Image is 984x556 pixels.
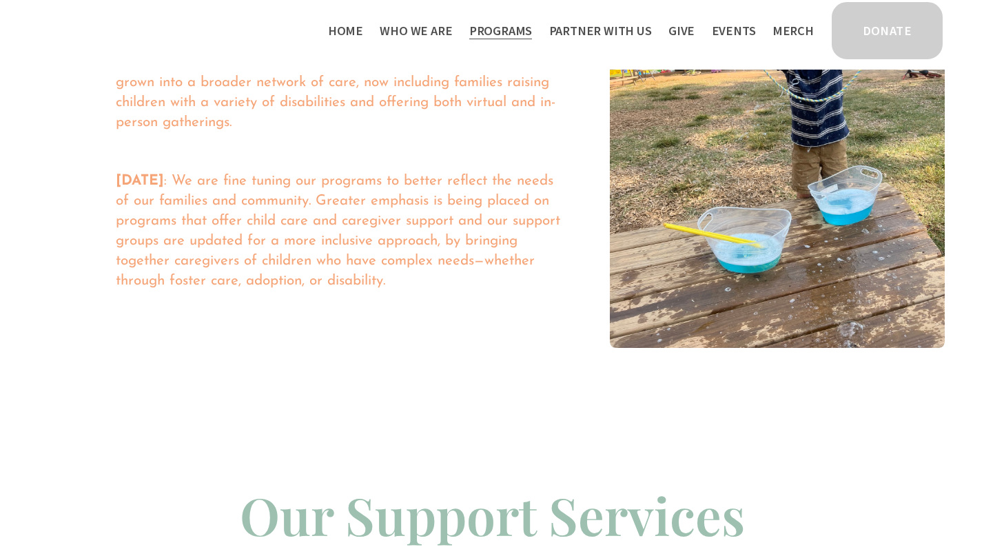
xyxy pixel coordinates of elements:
[772,19,814,42] a: Merch
[549,19,652,42] a: folder dropdown
[328,19,363,42] a: Home
[116,174,164,188] strong: [DATE]
[39,479,945,551] p: Our Support Services
[116,171,564,291] p: : We are fine tuning our programs to better reflect the needs of our families and community. Grea...
[712,19,756,42] a: Events
[469,19,533,42] a: folder dropdown
[668,19,695,42] a: Give
[469,21,533,41] span: Programs
[549,21,652,41] span: Partner With Us
[380,19,452,42] a: folder dropdown
[380,21,452,41] span: Who We Are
